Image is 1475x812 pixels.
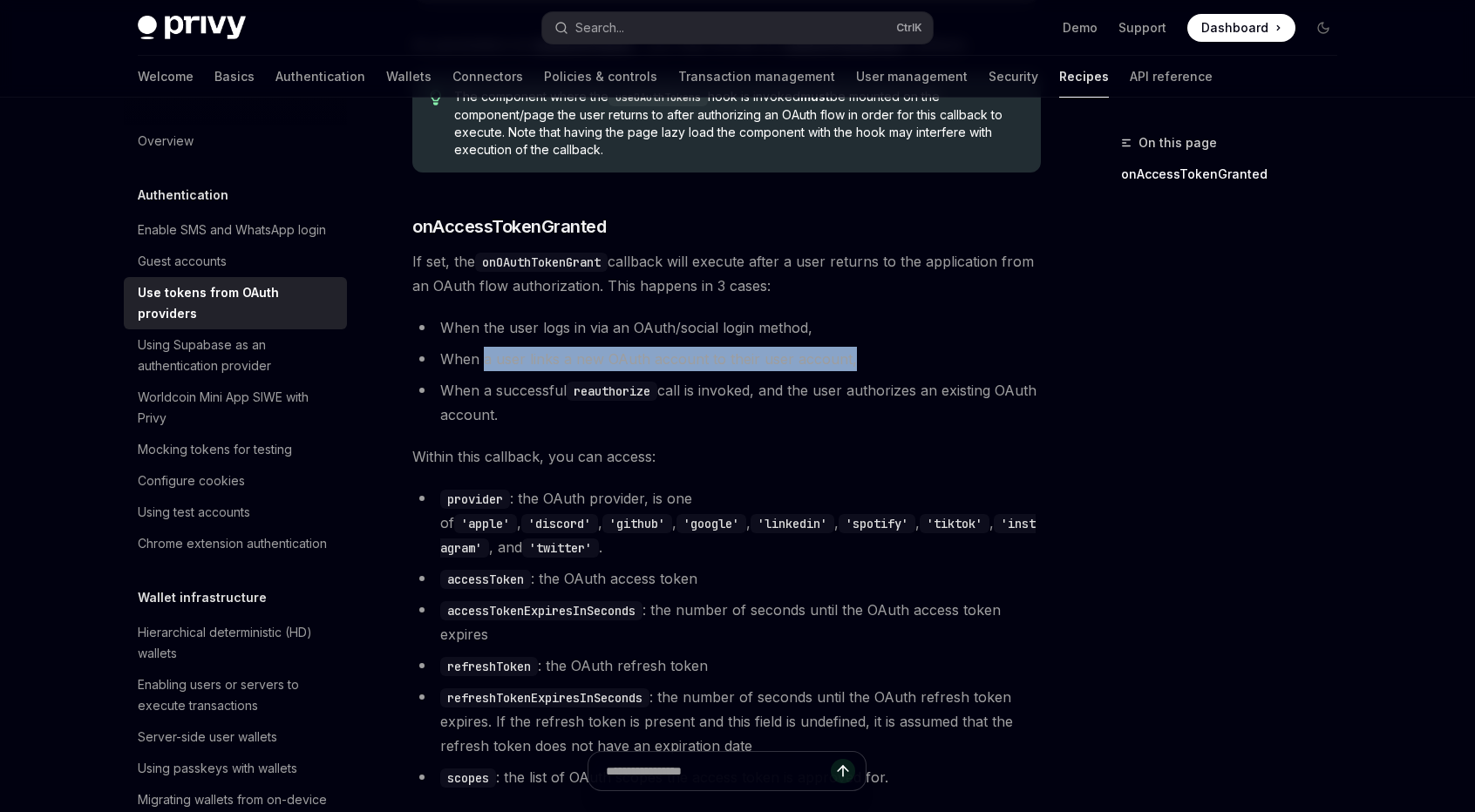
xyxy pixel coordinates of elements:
li: When a user links a new OAuth account to their user account, [412,347,1041,371]
div: Configure cookies [138,470,245,491]
a: Mocking tokens for testing [124,434,347,465]
li: : the number of seconds until the OAuth access token expires [412,598,1041,646]
li: : the OAuth access token [412,566,1041,591]
a: Transaction management [678,56,835,98]
div: Using Supabase as an authentication provider [138,335,336,376]
code: 'spotify' [839,514,915,533]
button: Toggle dark mode [1309,14,1337,42]
button: Send message [831,759,855,783]
a: Welcome [138,56,194,98]
div: Enable SMS and WhatsApp login [138,220,326,240]
a: Connectors [452,56,523,98]
li: : the OAuth refresh token [412,653,1041,678]
h5: Authentication [138,185,228,206]
a: Authentication [275,56,365,98]
div: Using test accounts [138,502,250,523]
span: Within this callback, you can access: [412,444,1041,469]
code: accessToken [440,570,531,589]
a: Support [1118,19,1166,37]
a: Recipes [1059,56,1109,98]
a: Demo [1063,19,1098,37]
a: Configure cookies [124,465,347,497]
code: 'tiktok' [920,514,989,533]
a: Hierarchical deterministic (HD) wallets [124,617,347,669]
code: onOAuthTokenGrant [475,253,608,272]
div: Use tokens from OAuth providers [138,282,336,324]
a: Enabling users or servers to execute transactions [124,669,347,721]
li: When a successful call is invoked, and the user authorizes an existing OAuth account. [412,378,1041,427]
code: reauthorize [567,382,657,401]
a: Using test accounts [124,497,347,528]
span: Ctrl K [896,21,922,35]
span: onAccessTokenGranted [412,214,606,239]
code: 'apple' [454,514,517,533]
a: Guest accounts [124,246,347,277]
input: Ask a question... [606,752,831,790]
span: The component where the hook is invoked be mounted on the component/page the user returns to afte... [454,88,1023,159]
a: Server-side user wallets [124,721,347,753]
div: Chrome extension authentication [138,533,327,554]
code: 'github' [602,514,672,533]
a: Wallets [386,56,432,98]
span: Dashboard [1201,19,1268,37]
a: Security [989,56,1038,98]
code: provider [440,490,510,509]
div: Enabling users or servers to execute transactions [138,674,336,716]
img: dark logo [138,16,246,40]
h5: Wallet infrastructure [138,587,267,608]
div: Hierarchical deterministic (HD) wallets [138,622,336,664]
span: On this page [1139,132,1217,153]
a: Using passkeys with wallets [124,753,347,784]
div: Mocking tokens for testing [138,439,292,460]
code: refreshTokenExpiresInSeconds [440,688,649,707]
a: Use tokens from OAuth providers [124,277,347,329]
a: Enable SMS and WhatsApp login [124,214,347,246]
div: Worldcoin Mini App SIWE with Privy [138,387,336,429]
div: Search... [575,17,624,38]
li: : the number of seconds until the OAuth refresh token expires. If the refresh token is present an... [412,685,1041,758]
code: 'linkedin' [751,514,834,533]
code: accessTokenExpiresInSeconds [440,601,642,620]
a: onAccessTokenGranted [1121,160,1351,188]
div: Overview [138,131,194,152]
a: Worldcoin Mini App SIWE with Privy [124,382,347,434]
a: Basics [214,56,255,98]
a: API reference [1130,56,1213,98]
div: Using passkeys with wallets [138,758,297,779]
a: Using Supabase as an authentication provider [124,329,347,382]
code: 'discord' [521,514,598,533]
button: Search...CtrlK [542,12,933,44]
a: User management [856,56,968,98]
li: When the user logs in via an OAuth/social login method, [412,315,1041,340]
li: : the OAuth provider, is one of , , , , , , , , and . [412,486,1041,559]
code: useOAuthTokens [608,89,708,106]
span: If set, the callback will execute after a user returns to the application from an OAuth flow auth... [412,249,1041,298]
a: Chrome extension authentication [124,528,347,559]
code: 'google' [676,514,746,533]
a: Policies & controls [544,56,657,98]
a: Overview [124,125,347,157]
div: Server-side user wallets [138,727,277,748]
div: Guest accounts [138,251,227,272]
code: refreshToken [440,657,538,676]
a: Dashboard [1187,14,1295,42]
code: 'twitter' [522,538,599,558]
